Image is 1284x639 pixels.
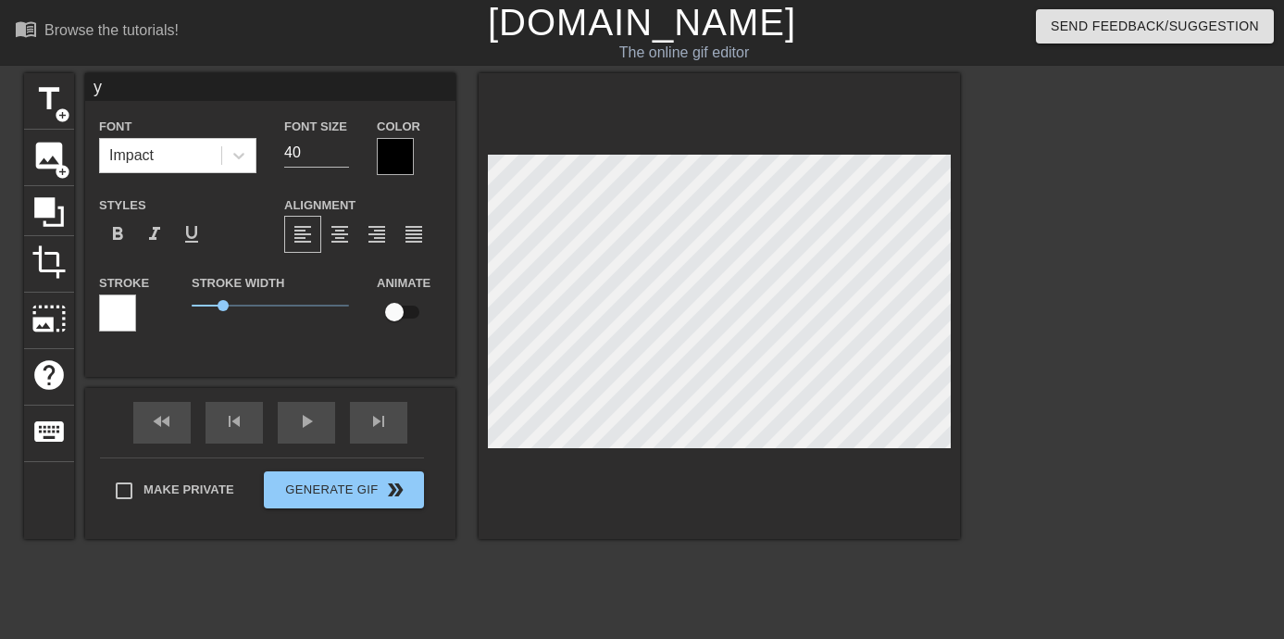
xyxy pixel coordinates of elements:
[55,107,70,123] span: add_circle
[15,18,179,46] a: Browse the tutorials!
[44,22,179,38] div: Browse the tutorials!
[99,274,149,293] label: Stroke
[264,471,424,508] button: Generate Gif
[384,479,406,501] span: double_arrow
[31,244,67,280] span: crop
[1051,15,1259,38] span: Send Feedback/Suggestion
[15,18,37,40] span: menu_book
[31,357,67,393] span: help
[295,410,318,432] span: play_arrow
[377,274,430,293] label: Animate
[366,223,388,245] span: format_align_right
[192,274,284,293] label: Stroke Width
[31,414,67,449] span: keyboard
[377,118,420,136] label: Color
[143,223,166,245] span: format_italic
[488,2,796,43] a: [DOMAIN_NAME]
[31,301,67,336] span: photo_size_select_large
[109,144,154,167] div: Impact
[271,479,417,501] span: Generate Gif
[55,164,70,180] span: add_circle
[151,410,173,432] span: fast_rewind
[106,223,129,245] span: format_bold
[284,196,355,215] label: Alignment
[31,81,67,117] span: title
[329,223,351,245] span: format_align_center
[99,118,131,136] label: Font
[143,481,234,499] span: Make Private
[368,410,390,432] span: skip_next
[99,196,146,215] label: Styles
[437,42,930,64] div: The online gif editor
[223,410,245,432] span: skip_previous
[403,223,425,245] span: format_align_justify
[31,138,67,173] span: image
[292,223,314,245] span: format_align_left
[1036,9,1274,44] button: Send Feedback/Suggestion
[284,118,347,136] label: Font Size
[181,223,203,245] span: format_underline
